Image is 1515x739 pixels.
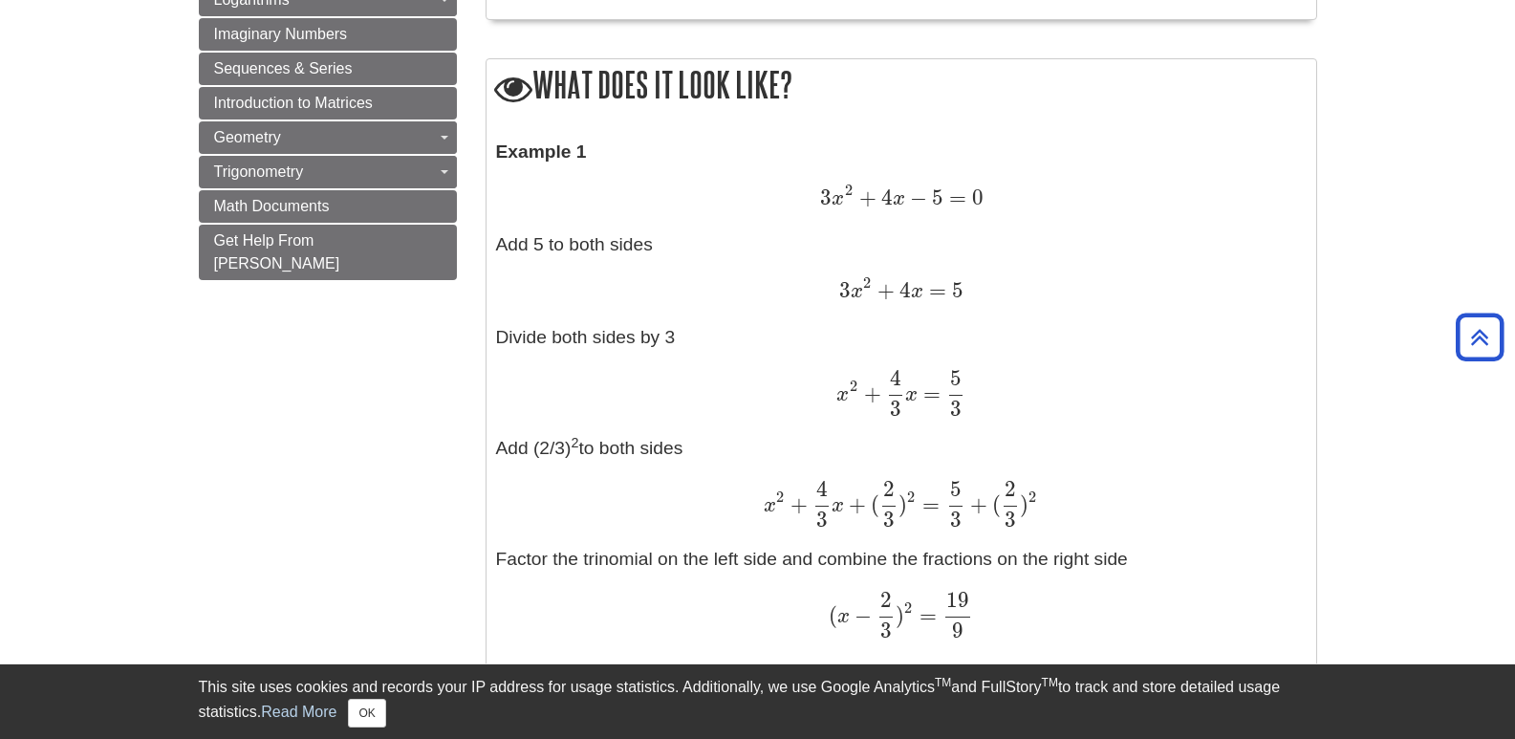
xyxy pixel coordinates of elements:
[927,185,943,210] span: 5
[950,396,962,422] span: 3
[895,277,911,303] span: 4
[880,587,892,613] span: 2
[943,185,966,210] span: =
[199,121,457,154] a: Geometry
[214,232,340,272] span: Get Help From [PERSON_NAME]
[214,163,304,180] span: Trigonometry
[786,491,808,517] span: +
[950,365,962,391] span: 5
[911,281,923,302] span: x
[873,277,895,303] span: +
[214,129,281,145] span: Geometry
[987,491,1001,517] span: (
[837,606,850,627] span: x
[829,602,837,628] span: (
[905,384,918,405] span: x
[214,198,330,214] span: Math Documents
[487,59,1316,114] h2: What does it look like?
[850,377,857,395] span: 2
[904,598,912,617] span: 2
[946,587,969,613] span: 19
[816,476,828,502] span: 4
[820,185,832,210] span: 3
[496,141,587,162] strong: Example 1
[890,396,901,422] span: 3
[863,273,871,292] span: 2
[866,491,879,517] span: (
[907,488,915,506] span: 2
[261,704,336,720] a: Read More
[776,488,784,506] span: 2
[905,185,927,210] span: −
[935,676,951,689] sup: TM
[199,676,1317,728] div: This site uses cookies and records your IP address for usage statistics. Additionally, we use Goo...
[1005,476,1016,502] span: 2
[199,190,457,223] a: Math Documents
[950,476,962,502] span: 5
[877,185,893,210] span: 4
[571,435,578,450] sup: 2
[214,60,353,76] span: Sequences & Series
[199,156,457,188] a: Trigonometry
[839,277,851,303] span: 3
[844,491,866,517] span: +
[816,507,828,533] span: 3
[883,476,895,502] span: 2
[348,699,385,728] button: Close
[917,491,940,517] span: =
[851,281,863,302] span: x
[1020,491,1028,517] span: )
[832,495,844,516] span: x
[952,618,963,643] span: 9
[965,491,987,517] span: +
[764,495,776,516] span: x
[918,380,941,406] span: =
[966,185,984,210] span: 0
[896,602,904,628] span: )
[199,87,457,120] a: Introduction to Matrices
[199,53,457,85] a: Sequences & Series
[214,95,373,111] span: Introduction to Matrices
[1028,488,1036,506] span: 2
[946,277,963,303] span: 5
[890,365,901,391] span: 4
[893,188,905,209] span: x
[199,225,457,280] a: Get Help From [PERSON_NAME]
[850,602,872,628] span: −
[1042,676,1058,689] sup: TM
[950,507,962,533] span: 3
[883,507,895,533] span: 3
[845,181,853,199] span: 2
[836,384,849,405] span: x
[880,618,892,643] span: 3
[855,185,877,210] span: +
[214,26,348,42] span: Imaginary Numbers
[1449,324,1510,350] a: Back to Top
[832,188,844,209] span: x
[898,491,907,517] span: )
[923,277,946,303] span: =
[199,18,457,51] a: Imaginary Numbers
[859,380,881,406] span: +
[914,602,937,628] span: =
[1005,507,1016,533] span: 3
